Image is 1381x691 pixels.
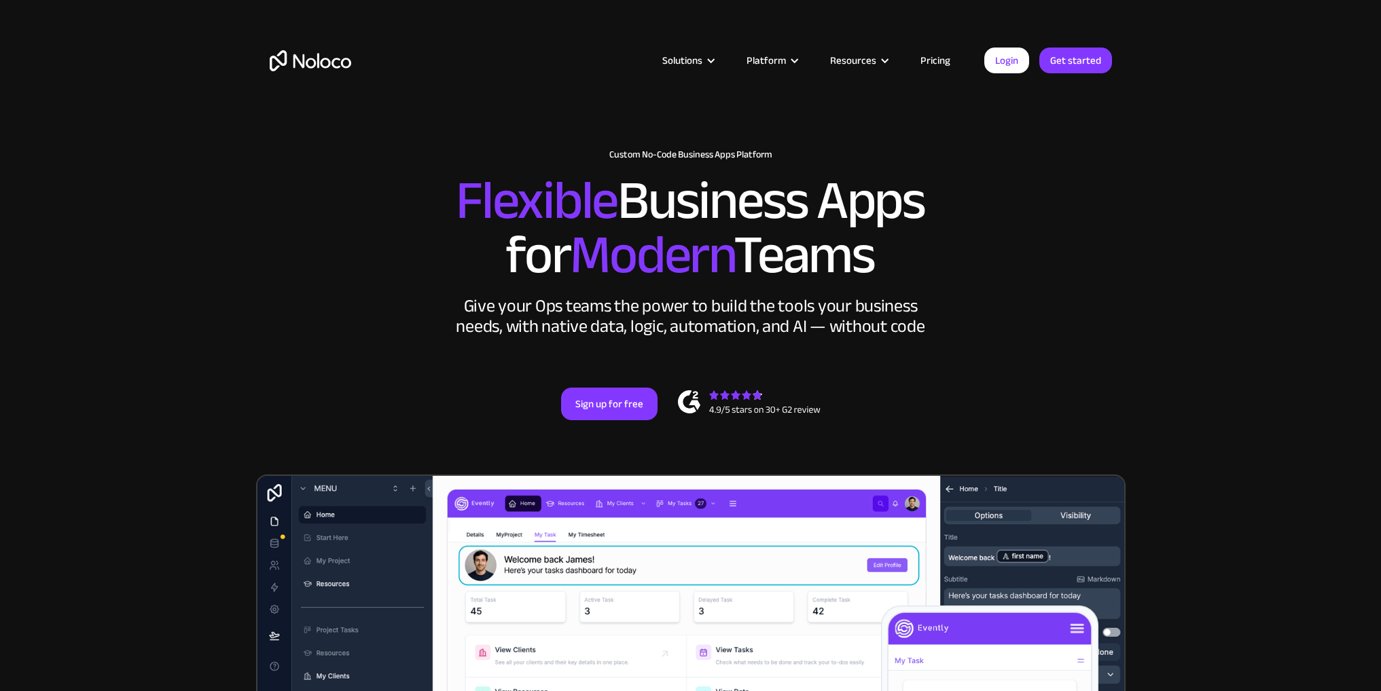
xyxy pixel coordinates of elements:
[270,50,351,71] a: home
[730,52,813,69] div: Platform
[903,52,967,69] a: Pricing
[984,48,1029,73] a: Login
[270,174,1112,282] h2: Business Apps for Teams
[456,150,617,251] span: Flexible
[453,296,929,337] div: Give your Ops teams the power to build the tools your business needs, with native data, logic, au...
[270,149,1112,160] h1: Custom No-Code Business Apps Platform
[747,52,786,69] div: Platform
[570,204,734,305] span: Modern
[1039,48,1112,73] a: Get started
[645,52,730,69] div: Solutions
[830,52,876,69] div: Resources
[662,52,702,69] div: Solutions
[813,52,903,69] div: Resources
[561,388,658,420] a: Sign up for free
